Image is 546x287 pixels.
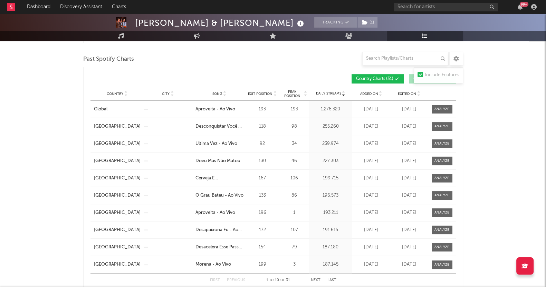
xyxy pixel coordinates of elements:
a: Doeu Mas Não Matou [195,158,243,165]
div: Aproveita - Ao Vivo [195,209,235,216]
div: 3 [281,261,307,268]
div: 99 + [520,2,528,7]
div: [DATE] [392,123,427,130]
div: [DATE] [354,106,389,113]
div: [DATE] [392,158,427,165]
div: 196.573 [311,192,351,199]
button: Country Charts(31) [352,74,404,83]
div: [DATE] [354,261,389,268]
div: 199 [247,261,278,268]
span: Peak Position [281,90,303,98]
div: [DATE] [354,227,389,234]
div: 187.145 [311,261,351,268]
div: 167 [247,175,278,182]
div: 46 [281,158,307,165]
a: Desconquistar Você - Ao Vivo [195,123,243,130]
div: [DATE] [354,140,389,147]
a: [GEOGRAPHIC_DATA] [94,158,141,165]
div: 239.974 [311,140,351,147]
div: [DATE] [392,244,427,251]
div: 107 [281,227,307,234]
div: 1 10 31 [259,276,297,285]
div: [DATE] [392,227,427,234]
div: 255.260 [311,123,351,130]
a: [GEOGRAPHIC_DATA] [94,123,141,130]
div: Última Vez - Ao Vivo [195,140,237,147]
a: [GEOGRAPHIC_DATA] [94,140,141,147]
button: Last [327,278,336,282]
div: [DATE] [392,175,427,182]
div: [DATE] [354,175,389,182]
a: Morena - Ao Vivo [195,261,243,268]
a: O Grau Bateu - Ao Vivo [195,192,243,199]
div: Desapaixona Eu - Ao Vivo [195,227,243,234]
a: [GEOGRAPHIC_DATA] [94,227,141,234]
span: Song [212,92,222,96]
span: ( 1 ) [357,17,378,28]
div: [DATE] [392,106,427,113]
div: 86 [281,192,307,199]
div: 34 [281,140,307,147]
div: 191.615 [311,227,351,234]
div: [DATE] [354,158,389,165]
div: 193 [281,106,307,113]
div: 172 [247,227,278,234]
a: [GEOGRAPHIC_DATA] [94,244,141,251]
div: 118 [247,123,278,130]
a: Global [94,106,141,113]
button: City Charts(596) [409,74,456,83]
a: [GEOGRAPHIC_DATA] [94,192,141,199]
span: Exit Position [248,92,272,96]
div: 187.180 [311,244,351,251]
button: 99+ [518,4,523,10]
button: Tracking [314,17,357,28]
div: [PERSON_NAME] & [PERSON_NAME] [135,17,306,29]
div: 196 [247,209,278,216]
a: Última Vez - Ao Vivo [195,140,243,147]
div: Doeu Mas Não Matou [195,158,240,165]
div: [DATE] [354,244,389,251]
button: Previous [227,278,245,282]
div: 1 [281,209,307,216]
span: to [269,279,274,282]
span: City Charts ( 596 ) [413,77,446,81]
input: Search Playlists/Charts [362,52,449,66]
div: Include Features [425,71,459,79]
a: [GEOGRAPHIC_DATA] [94,175,141,182]
div: 154 [247,244,278,251]
div: 193 [247,106,278,113]
a: Aproveita - Ao Vivo [195,209,243,216]
div: 130 [247,158,278,165]
div: 193.211 [311,209,351,216]
span: Added On [360,92,378,96]
div: 227.303 [311,158,351,165]
div: 79 [281,244,307,251]
div: [DATE] [392,261,427,268]
input: Search for artists [394,3,498,11]
div: Morena - Ao Vivo [195,261,231,268]
div: 98 [281,123,307,130]
div: [DATE] [392,209,427,216]
div: [DATE] [354,209,389,216]
span: Country [107,92,123,96]
a: Desacelera Esse Passo - Ao Vivo [195,244,243,251]
div: [DATE] [392,192,427,199]
div: Global [94,106,107,113]
div: 106 [281,175,307,182]
a: [GEOGRAPHIC_DATA] [94,209,141,216]
div: [DATE] [354,123,389,130]
button: Next [311,278,320,282]
div: 92 [247,140,278,147]
span: Daily Streams [316,91,341,96]
span: City [162,92,170,96]
span: Exited On [398,92,416,96]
